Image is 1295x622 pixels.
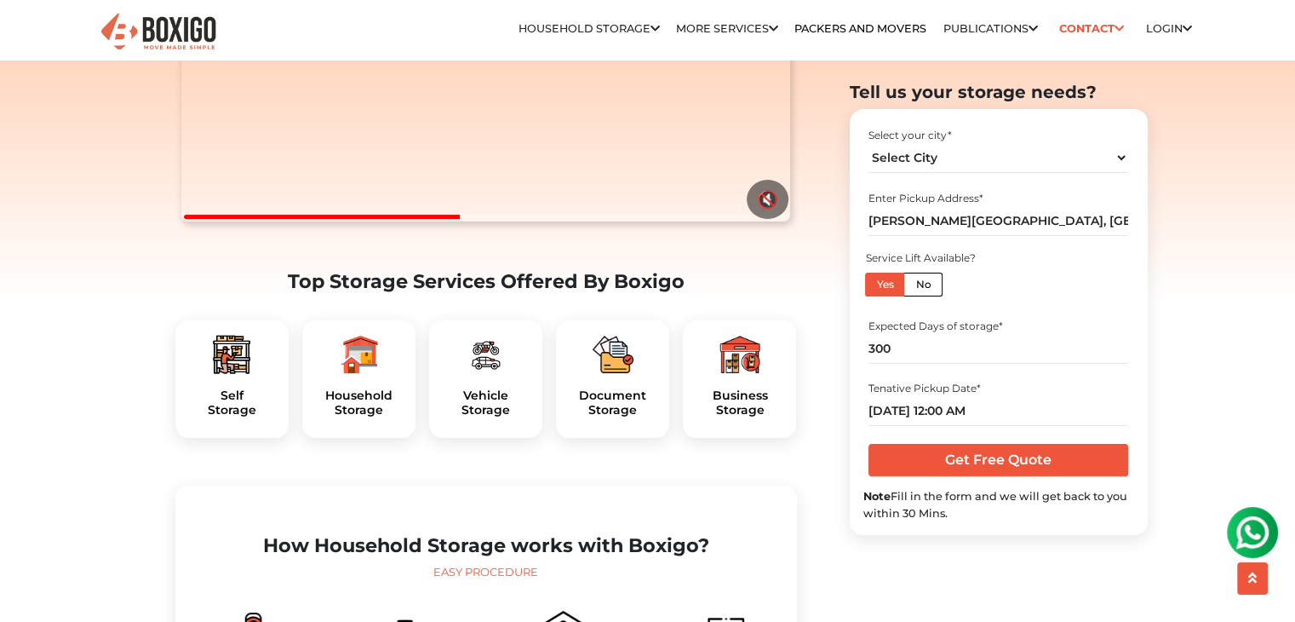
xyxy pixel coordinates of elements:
img: whatsapp-icon.svg [17,17,51,51]
a: VehicleStorage [443,389,529,418]
img: boxigo_packers_and_movers_plan [465,334,506,375]
div: Expected Days of storage [868,319,1128,334]
input: Ex: 365 [868,334,1128,364]
input: Select Building or Nearest Landmark [868,206,1128,236]
a: More services [676,22,778,35]
label: No [903,273,943,297]
a: Packers and Movers [794,22,926,35]
div: Select your city [868,128,1128,143]
h5: Document Storage [570,389,656,418]
h2: Tell us your storage needs? [850,82,1148,102]
b: Note [863,490,891,503]
h2: How Household Storage works with Boxigo? [189,534,783,557]
button: 🔇 [747,180,788,219]
a: BusinessStorage [696,389,782,418]
button: scroll up [1237,562,1268,595]
input: Pickup date [868,396,1128,426]
a: HouseholdStorage [316,389,402,418]
div: Tenative Pickup Date [868,381,1128,396]
a: DocumentStorage [570,389,656,418]
input: Get Free Quote [868,444,1128,476]
a: Household Storage [519,22,660,35]
a: SelfStorage [189,389,275,418]
div: Easy Procedure [189,564,783,581]
div: Fill in the form and we will get back to you within 30 Mins. [863,488,1134,521]
div: Enter Pickup Address [868,191,1128,206]
a: Contact [1054,15,1130,42]
a: Publications [943,22,1038,35]
img: boxigo_packers_and_movers_plan [719,334,760,375]
img: boxigo_packers_and_movers_plan [338,334,379,375]
h5: Business Storage [696,389,782,418]
a: Login [1146,22,1192,35]
label: Yes [865,273,904,297]
img: Boxigo [99,11,218,53]
h5: Self Storage [189,389,275,418]
img: boxigo_packers_and_movers_plan [211,334,252,375]
h2: Top Storage Services Offered By Boxigo [175,270,797,293]
h5: Household Storage [316,389,402,418]
h5: Vehicle Storage [443,389,529,418]
img: boxigo_packers_and_movers_plan [593,334,633,375]
div: Service Lift Available? [865,251,983,266]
